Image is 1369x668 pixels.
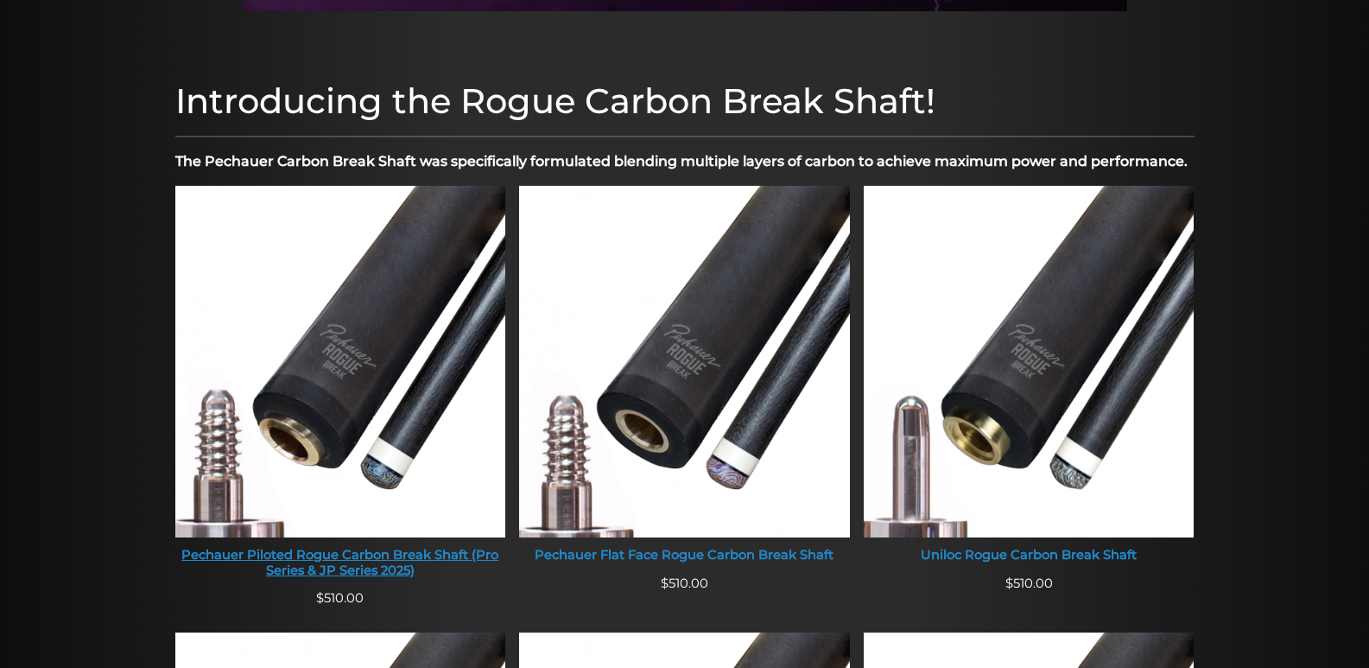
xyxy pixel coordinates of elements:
[316,590,364,606] span: 510.00
[661,576,708,591] span: 510.00
[175,186,506,538] img: Pechauer Piloted Rogue Carbon Break Shaft (Pro Series & JP Series 2025)
[175,186,506,589] a: Pechauer Piloted Rogue Carbon Break Shaft (Pro Series & JP Series 2025) Pechauer Piloted Rogue Ca...
[661,576,669,591] span: $
[316,590,324,606] span: $
[519,186,850,574] a: Pechauer Flat Face Rogue Carbon Break Shaft Pechauer Flat Face Rogue Carbon Break Shaft
[864,186,1195,538] img: Uniloc Rogue Carbon Break Shaft
[519,186,850,538] img: Pechauer Flat Face Rogue Carbon Break Shaft
[175,80,1195,122] h1: Introducing the Rogue Carbon Break Shaft!
[175,153,1188,169] strong: The Pechauer Carbon Break Shaft was specifically formulated blending multiple layers of carbon to...
[175,548,506,578] div: Pechauer Piloted Rogue Carbon Break Shaft (Pro Series & JP Series 2025)
[1005,576,1013,591] span: $
[864,548,1195,563] div: Uniloc Rogue Carbon Break Shaft
[519,548,850,563] div: Pechauer Flat Face Rogue Carbon Break Shaft
[1005,576,1053,591] span: 510.00
[864,186,1195,574] a: Uniloc Rogue Carbon Break Shaft Uniloc Rogue Carbon Break Shaft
